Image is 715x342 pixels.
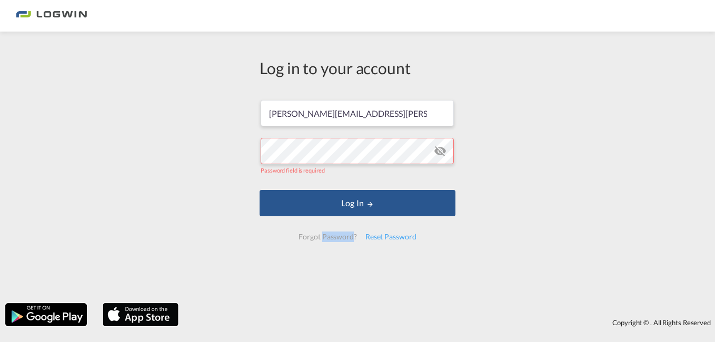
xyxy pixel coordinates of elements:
[260,57,455,79] div: Log in to your account
[260,190,455,216] button: LOGIN
[184,314,715,331] div: Copyright © . All Rights Reserved
[361,227,421,246] div: Reset Password
[16,4,87,28] img: 2761ae10d95411efa20a1f5e0282d2d7.png
[4,302,88,327] img: google.png
[102,302,180,327] img: apple.png
[261,167,324,174] span: Password field is required
[294,227,361,246] div: Forgot Password?
[434,145,446,157] md-icon: icon-eye
[261,100,454,126] input: Enter email/phone number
